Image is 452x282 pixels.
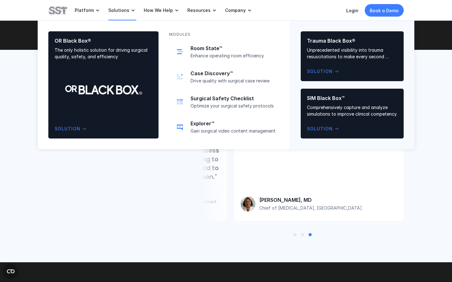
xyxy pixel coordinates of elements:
img: SST logo [48,5,67,16]
p: SIM Black Box™ [307,95,397,102]
p: Platform [75,8,94,13]
p: MODULES [169,31,191,37]
a: schedule iconRoom State™Enhance operating room efficiency [169,41,279,62]
p: Room State™ [191,45,276,52]
p: Book a Demo [370,7,399,14]
p: Solutions [108,8,129,13]
p: Surgical Safety Checklist [191,95,276,102]
p: Company [225,8,246,13]
p: Gain surgical video content management [191,128,276,134]
img: video icon [175,123,184,131]
p: Optimize your surgical safety protocols [191,103,276,109]
p: Solution [55,125,80,132]
p: OR Black Box® [55,38,152,44]
p: [PERSON_NAME], MD [259,197,397,203]
p: Trauma Black Box® [307,38,397,44]
img: checklist icon [175,97,184,106]
a: checklist iconSurgical Safety ChecklistOptimize your surgical safety protocols [169,91,279,112]
p: Solution [307,68,333,75]
span: arrow_right_alt [82,126,87,131]
p: The only holistic solution for driving surgical quality, safety, and efficiency [55,47,152,60]
a: collection of dots iconCase Discovery™Drive quality with surgical case review [169,66,279,87]
p: Enhance operating room efficiency [191,53,276,59]
img: schedule icon [175,47,184,56]
span: arrow_right_alt [334,126,339,131]
p: Drive quality with surgical case review [191,78,276,84]
a: Trauma Black Box®Unprecedented visibility into trauma resuscitations to make every second countSo... [301,31,404,81]
p: Solution [307,125,333,132]
img: collection of dots icon [175,72,184,81]
p: Resources [187,8,211,13]
img: Ryan Dumas headshot [240,196,256,211]
p: Chief of [MEDICAL_DATA], [GEOGRAPHIC_DATA] [259,205,397,211]
span: arrow_right_alt [334,69,339,74]
p: How We Help [144,8,173,13]
a: Book a Demo [365,4,404,17]
p: Case Discovery™ [191,70,276,77]
p: Unprecedented visibility into trauma resuscitations to make every second count [307,47,397,60]
a: SIM Black Box™Comprehensively capture and analyze simulations to improve clinical competencySolut... [301,89,404,138]
button: Open CMP widget [3,264,18,279]
a: video iconExplorer™Gain surgical video content management [169,116,279,138]
a: OR Black Box®The only holistic solution for driving surgical quality, safety, and efficiencySolut... [48,31,159,138]
a: Login [346,8,358,13]
p: Explorer™ [191,120,276,127]
p: Comprehensively capture and analyze simulations to improve clinical competency [307,104,397,117]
